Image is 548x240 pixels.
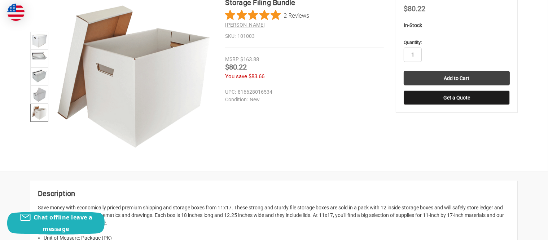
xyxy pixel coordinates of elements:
input: Add to Cart [404,71,510,85]
dt: SKU: [225,32,236,40]
span: $83.66 [249,73,264,80]
dd: 101003 [225,32,384,40]
label: Quantity: [404,39,510,46]
img: Storage Filing Bundle [31,51,47,59]
span: You save [225,73,247,80]
img: Storage Filing Bundle [31,69,47,83]
img: Storage Filing Bundle [31,33,47,49]
img: Storage Filing Bundle [31,105,47,121]
a: [PERSON_NAME] [225,22,265,28]
span: $163.88 [240,56,259,63]
dd: New [225,96,381,103]
span: 2 Reviews [284,10,309,21]
button: Rated 5 out of 5 stars from 2 reviews. Jump to reviews. [225,10,309,21]
dt: UPC: [225,88,236,96]
img: duty and tax information for United States [7,4,25,21]
span: Chat offline leave a message [34,213,93,233]
button: Chat offline leave a message [7,212,105,235]
p: In-Stock [404,22,510,29]
button: Get a Quote [404,90,510,105]
img: Storage Filing Bundle [32,87,46,103]
dt: Condition: [225,96,248,103]
span: $80.22 [225,63,247,71]
span: $80.22 [404,4,425,13]
p: Save money with economically priced premium shipping and storage boxes from 11x17. These strong a... [38,204,510,227]
h2: Description [38,188,510,199]
dd: 816628016534 [225,88,381,96]
div: MSRP [225,55,239,63]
